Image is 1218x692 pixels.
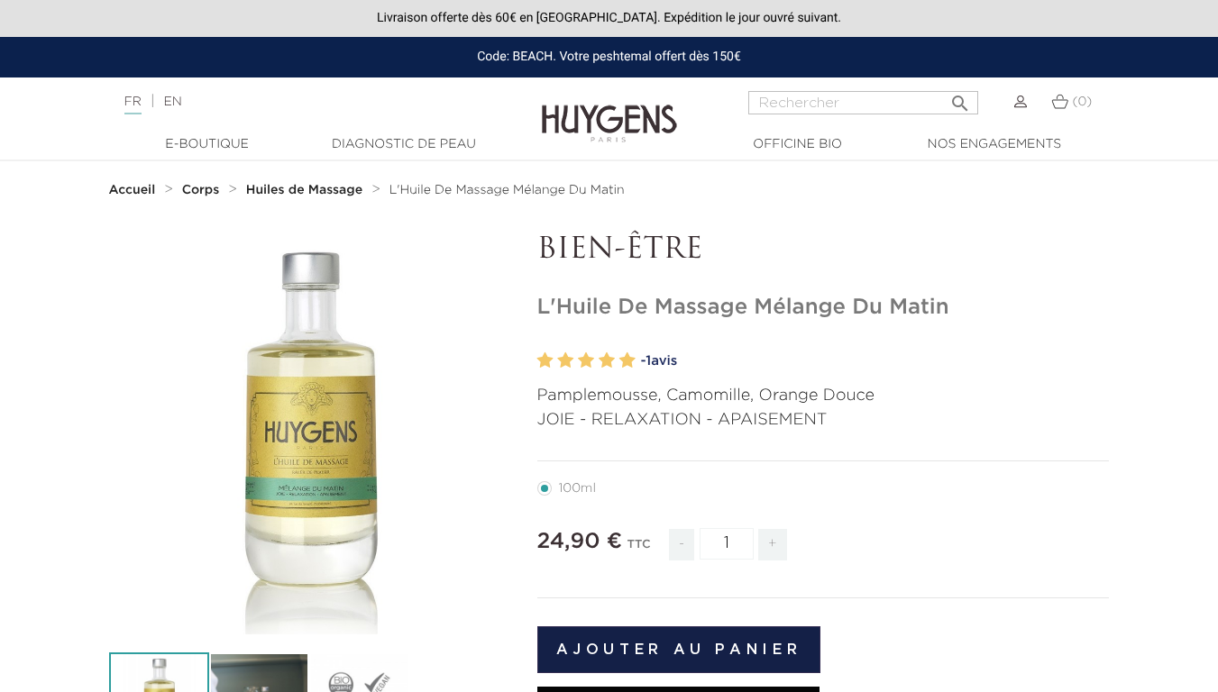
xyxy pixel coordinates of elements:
div: TTC [627,525,651,574]
strong: Corps [182,184,220,196]
button:  [944,86,976,110]
label: 3 [578,348,594,374]
a: EN [163,96,181,108]
strong: Huiles de Massage [246,184,362,196]
a: Huiles de Massage [246,183,367,197]
a: Corps [182,183,224,197]
span: L'Huile De Massage Mélange Du Matin [389,184,625,196]
i:  [949,87,971,109]
a: -1avis [641,348,1110,375]
div: | [115,91,494,113]
a: Accueil [109,183,160,197]
p: BIEN-ÊTRE [537,233,1110,268]
p: JOIE - RELAXATION - APAISEMENT [537,408,1110,432]
a: L'Huile De Massage Mélange Du Matin [389,183,625,197]
a: FR [124,96,142,114]
label: 2 [557,348,573,374]
a: Diagnostic de peau [314,135,494,154]
p: Pamplemousse, Camomille, Orange Douce [537,384,1110,408]
strong: Accueil [109,184,156,196]
span: - [669,529,694,560]
label: 1 [537,348,554,374]
a: Officine Bio [708,135,888,154]
a: E-Boutique [117,135,298,154]
span: 24,90 € [537,531,623,552]
span: (0) [1072,96,1092,108]
button: Ajouter au panier [537,626,821,673]
label: 4 [599,348,615,374]
input: Quantité [700,528,754,560]
label: 5 [619,348,636,374]
label: 100ml [537,481,618,496]
input: Rechercher [748,91,978,114]
h1: L'Huile De Massage Mélange Du Matin [537,295,1110,321]
span: + [758,529,787,560]
img: Huygens [542,76,677,145]
a: Nos engagements [904,135,1085,154]
span: 1 [646,354,651,368]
